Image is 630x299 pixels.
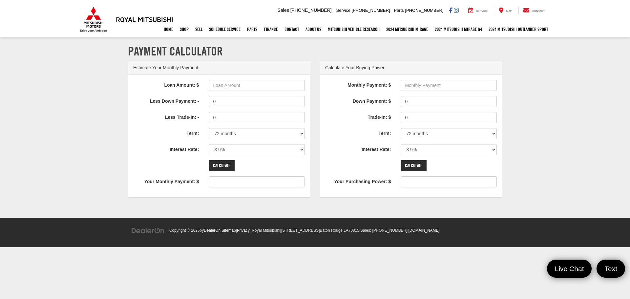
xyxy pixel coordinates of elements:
input: Calculate [209,160,235,171]
input: Monthly Payment [401,80,497,91]
a: About Us [302,21,325,37]
a: Service [463,7,493,14]
label: Less Trade-In: - [128,112,204,121]
input: Loan Amount [209,80,305,91]
span: | Royal Mitsubishi [250,228,280,233]
span: | [359,228,408,233]
label: Your Purchasing Power: $ [320,176,396,185]
span: | [220,228,236,233]
span: LA [344,228,348,233]
div: Have you already test driven our latest models? You absolutely should! [524,205,619,229]
span: Map [506,10,512,12]
span: [PHONE_NUMBER] [352,8,390,13]
a: DealerOn Home Page [204,228,220,233]
a: Mitsubishi Vehicle Research [325,21,383,37]
span: Sales: [360,228,371,233]
span: Sales [278,8,289,13]
a: [DOMAIN_NAME] [409,228,440,233]
a: 2024 Mitsubishi Mirage [383,21,431,37]
a: Shop [177,21,192,37]
span: | [280,228,359,233]
a: DealerOn [131,227,165,233]
span: | [407,228,439,233]
a: Submit [607,235,619,250]
a: Live Chat [547,260,592,278]
a: Sitemap [221,228,236,233]
label: Less Down Payment: - [128,96,204,105]
span: Text [601,264,620,273]
span: Service [336,8,350,13]
h3: Royal Mitsubishi [116,16,173,23]
img: Mitsubishi [79,7,108,32]
img: DealerOn [131,227,165,234]
a: Parts: Opens in a new tab [244,21,261,37]
div: Calculate Your Buying Power [320,61,502,75]
span: by [200,228,220,233]
input: Enter your message [494,235,607,250]
span: Service [476,10,488,12]
a: Facebook: Click to visit our Facebook page [449,8,452,13]
a: Contact [518,7,550,14]
h1: Payment Calculator [128,45,502,58]
input: Calculate [401,160,427,171]
div: Estimate Your Monthly Payment [128,61,310,75]
span: Baton Rouge, [320,228,344,233]
input: Down Payment [401,96,497,107]
a: Text [597,260,625,278]
label: Down Payment: $ [320,96,396,105]
label: Your Monthly Payment: $ [128,176,204,185]
span: Contact [532,10,545,12]
a: Instagram: Click to visit our Instagram page [454,8,459,13]
a: 2024 Mitsubishi Mirage G4 [431,21,485,37]
a: Sell [192,21,206,37]
span: 70815 [348,228,359,233]
label: Interest Rate: [128,144,204,153]
a: Map [494,7,517,14]
img: Agent profile photo [494,205,517,229]
a: Contact [281,21,302,37]
span: Parts [394,8,404,13]
label: Loan Amount: $ [128,80,204,89]
span: [STREET_ADDRESS] [281,228,320,233]
span: [PHONE_NUMBER] [290,8,332,13]
a: 2024 Mitsubishi Outlander SPORT [485,21,551,37]
a: Finance [261,21,281,37]
span: [PHONE_NUMBER] [372,228,407,233]
a: Privacy [237,228,250,233]
label: Term: [128,128,204,137]
span: | [236,228,250,233]
label: Term: [320,128,396,137]
label: Interest Rate: [320,144,396,153]
span: [PHONE_NUMBER] [405,8,443,13]
a: Home [160,21,177,37]
label: Monthly Payment: $ [320,80,396,89]
span: Live Chat [552,264,587,273]
label: Trade-In: $ [320,112,396,121]
a: Schedule Service: Opens in a new tab [206,21,244,37]
span: Copyright © 2025 [169,228,200,233]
